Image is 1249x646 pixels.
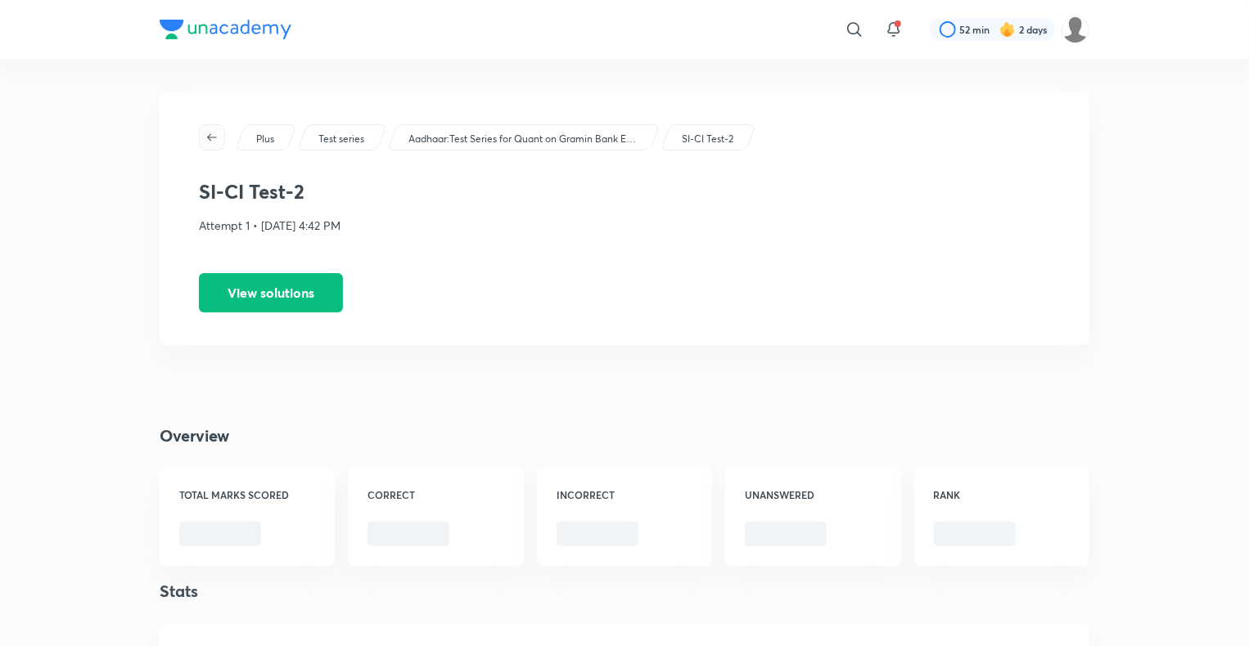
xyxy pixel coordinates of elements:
h4: Stats [160,579,1089,603]
img: shruti garg [1062,16,1089,43]
h4: Overview [160,424,1089,448]
p: SI-CI Test-2 [682,132,733,146]
h6: RANK [934,487,1070,502]
img: streak [999,21,1016,38]
h6: UNANSWERED [745,487,881,502]
a: Plus [254,132,277,146]
p: Attempt 1 • [DATE] 4:42 PM [199,217,1050,234]
p: Aadhaar:Test Series for Quant on Gramin Bank Exams [DATE]-[DATE] [408,132,638,146]
a: Test series [316,132,367,146]
h6: CORRECT [367,487,503,502]
h3: SI-CI Test-2 [199,180,1050,204]
button: View solutions [199,273,343,312]
p: Test series [318,132,364,146]
a: SI-CI Test-2 [679,132,737,146]
img: Company Logo [160,20,291,39]
p: Plus [256,132,274,146]
h6: TOTAL MARKS SCORED [179,487,315,502]
a: Aadhaar:Test Series for Quant on Gramin Bank Exams [DATE]-[DATE] [406,132,641,146]
h6: INCORRECT [557,487,692,502]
